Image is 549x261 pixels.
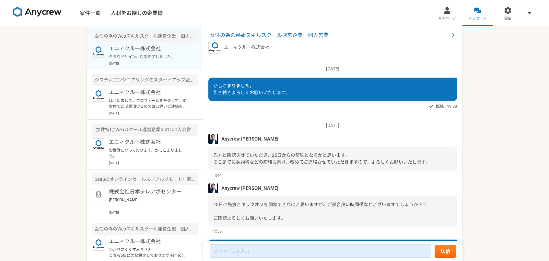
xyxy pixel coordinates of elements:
p: エニィクルー株式会社 [109,89,189,96]
p: はじめまして。プロフィールを拝見して、本案件でご活躍頂けるのではと思いご連絡を差し上げました。 案件ページの内容をご確認頂き、もし条件など合致されるようでしたら是非詳細をご案内できればと思います... [109,98,189,109]
p: エニィクルー株式会社 [109,45,189,53]
p: エニィクルー株式会社 [109,238,189,245]
span: 先方と確認させていただき、25日からの契約となるかと思います。 そこまでに契約書などの締結に向け、改めてご連絡させていただきますので、よろしくお願いいたします。 [213,153,430,165]
span: マイページ [438,16,456,21]
div: システムエンジニアリングのスタートアップ企業 生成AIの新規事業のセールスを募集 [92,74,198,86]
span: メッセージ [469,16,486,21]
img: logo_text_blue_01.png [92,138,105,151]
span: 13:03 [447,103,457,109]
p: わかりにくくすみません。 こちら5日に面談設定しておりますHerTech様となります。 ご確認よろしくお願いいたします。 [109,247,189,258]
p: お世話になっております。かしこまりました。 気になる案件等ございましたらお気軽にご連絡ください。 引き続きよろしくお願い致します。 [109,147,189,159]
p: [DATE] [109,61,198,66]
p: [DATE] [109,210,198,215]
span: 女性の為のWebスキルスクール運営企業 個人営業 [210,31,449,39]
p: クラウドサイン、対応完了しました。 [109,54,189,60]
p: [DATE] [109,111,198,116]
span: 11:56 [212,228,222,234]
div: "女性特化"Webスクール運営企業でのToC入会営業（フルリモート可） [92,124,198,136]
img: logo_text_blue_01.png [92,45,105,58]
div: SaaSのオンラインセールス（フルリモート）募集 [92,173,198,185]
p: 株式会社日本テレアポセンター [109,188,189,196]
span: Anycrew [PERSON_NAME] [221,185,278,192]
p: [PERSON_NAME] お世話になっております。 再度ご予約をいただきありがとうございます。 [DATE] 15:30 - 16:00にてご予約を確認いたしました。 メールアドレスへGoog... [109,197,189,209]
img: logo_text_blue_01.png [208,41,221,54]
div: 女性の為のWebスキルスクール運営企業 個人営業（フルリモート） [92,223,198,235]
p: [DATE] [208,122,457,129]
img: S__5267474.jpg [208,183,218,193]
span: かしこまりました。 引き続きよろしくお願いいたします。 [213,83,290,95]
img: logo_text_blue_01.png [92,238,105,251]
span: 25日に先方とキックオフを開催できればと思いますが、ご都合良い時間帯などございますでしょうか？？ ご確認よろしくお願いいたします。 [213,202,427,221]
span: 11:44 [212,172,222,178]
img: S__5267474.jpg [208,134,218,144]
p: エニィクルー株式会社 [109,138,189,146]
span: Anycrew [PERSON_NAME] [221,135,278,143]
div: 女性の為のWebスキルスクール運営企業 個人営業 [92,30,198,42]
img: 8DqYSo04kwAAAAASUVORK5CYII= [13,7,62,17]
p: [DATE] [109,160,198,165]
p: エニィクルー株式会社 [224,44,269,51]
img: logo_text_blue_01.png [92,89,105,102]
button: 送信 [435,245,456,258]
p: [DATE] [208,66,457,72]
span: 既読 [436,103,444,110]
span: 設定 [504,16,511,21]
img: default_org_logo-42cde973f59100197ec2c8e796e4974ac8490bb5b08a0eb061ff975e4574aa76.png [92,188,105,201]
